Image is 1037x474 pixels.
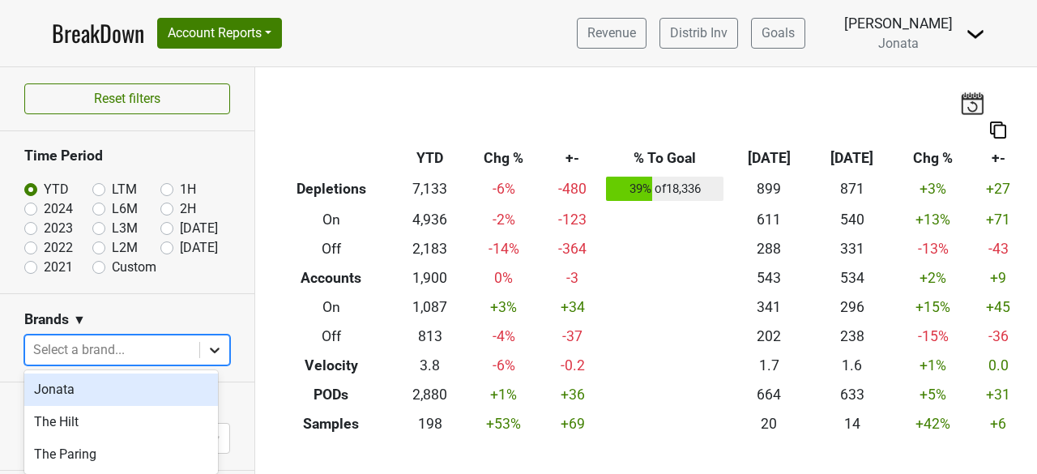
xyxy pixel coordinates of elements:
[894,205,971,234] td: +13 %
[603,144,728,173] th: % To Goal
[972,205,1025,234] td: +71
[894,293,971,322] td: +15 %
[395,144,465,173] th: YTD
[52,16,144,50] a: BreakDown
[395,409,465,438] td: 198
[728,173,811,206] td: 899
[395,205,465,234] td: 4,936
[810,293,894,322] td: 296
[465,263,543,293] td: 0 %
[894,409,971,438] td: +42 %
[24,311,69,328] h3: Brands
[810,234,894,263] td: 331
[180,219,218,238] label: [DATE]
[728,144,811,173] th: [DATE]
[465,351,543,380] td: -6 %
[44,258,73,277] label: 2021
[972,322,1025,351] td: -36
[972,144,1025,173] th: +-
[543,263,602,293] td: -3
[972,173,1025,206] td: +27
[728,409,811,438] td: 20
[972,380,1025,409] td: +31
[112,258,156,277] label: Custom
[728,293,811,322] td: 341
[659,18,738,49] a: Distrib Inv
[728,322,811,351] td: 202
[810,380,894,409] td: 633
[894,351,971,380] td: +1 %
[267,293,395,322] th: On
[972,263,1025,293] td: +9
[543,322,602,351] td: -37
[44,219,73,238] label: 2023
[44,180,69,199] label: YTD
[878,36,919,51] span: Jonata
[894,234,971,263] td: -13 %
[960,92,984,114] img: last_updated_date
[894,144,971,173] th: Chg %
[543,173,602,206] td: -480
[810,173,894,206] td: 871
[395,293,465,322] td: 1,087
[267,409,395,438] th: Samples
[810,409,894,438] td: 14
[543,380,602,409] td: +36
[810,263,894,293] td: 534
[44,238,73,258] label: 2022
[844,13,953,34] div: [PERSON_NAME]
[465,234,543,263] td: -14 %
[465,205,543,234] td: -2 %
[990,122,1006,139] img: Copy to clipboard
[395,173,465,206] td: 7,133
[24,83,230,114] button: Reset filters
[395,351,465,380] td: 3.8
[543,144,602,173] th: +-
[465,409,543,438] td: +53 %
[972,351,1025,380] td: 0.0
[267,173,395,206] th: Depletions
[24,406,218,438] div: The Hilt
[810,144,894,173] th: [DATE]
[24,147,230,164] h3: Time Period
[465,144,543,173] th: Chg %
[267,205,395,234] th: On
[267,322,395,351] th: Off
[810,322,894,351] td: 238
[267,380,395,409] th: PODs
[972,234,1025,263] td: -43
[157,18,282,49] button: Account Reports
[543,205,602,234] td: -123
[395,263,465,293] td: 1,900
[24,374,218,406] div: Jonata
[543,234,602,263] td: -364
[577,18,647,49] a: Revenue
[728,205,811,234] td: 611
[267,351,395,380] th: Velocity
[180,199,196,219] label: 2H
[728,351,811,380] td: 1.7
[543,293,602,322] td: +34
[267,263,395,293] th: Accounts
[44,199,73,219] label: 2024
[465,293,543,322] td: +3 %
[810,205,894,234] td: 540
[894,380,971,409] td: +5 %
[112,199,138,219] label: L6M
[395,322,465,351] td: 813
[112,219,138,238] label: L3M
[112,180,137,199] label: LTM
[751,18,805,49] a: Goals
[728,234,811,263] td: 288
[73,310,86,330] span: ▼
[972,409,1025,438] td: +6
[395,380,465,409] td: 2,880
[465,322,543,351] td: -4 %
[894,263,971,293] td: +2 %
[728,380,811,409] td: 664
[894,173,971,206] td: +3 %
[543,409,602,438] td: +69
[972,293,1025,322] td: +45
[894,322,971,351] td: -15 %
[810,351,894,380] td: 1.6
